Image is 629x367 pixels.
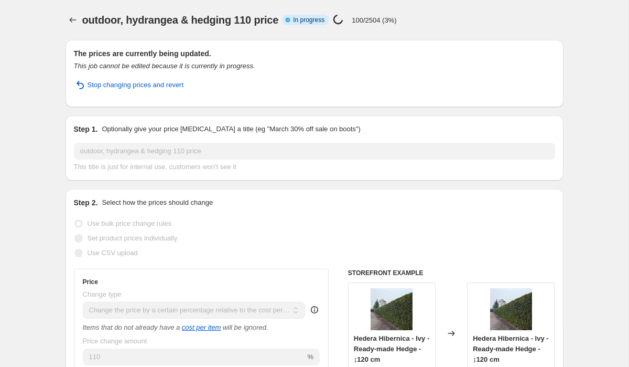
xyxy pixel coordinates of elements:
span: Hedera Hibernica - Ivy - Ready-made Hedge - ↨120 cm [354,334,430,363]
span: Set product prices individually [88,234,178,242]
h2: The prices are currently being updated. [74,48,555,59]
i: This job cannot be edited because it is currently in progress. [74,62,255,70]
span: Use CSV upload [88,249,138,257]
span: outdoor, hydrangea & hedging 110 price [82,14,279,26]
span: Use bulk price change rules [88,219,171,227]
h2: Step 2. [74,197,98,208]
span: % [307,353,313,361]
a: cost per item [182,323,221,331]
input: 50 [83,349,306,365]
div: help [309,305,320,315]
i: will be ignored. [223,323,268,331]
h3: Price [83,278,98,286]
p: 100/2504 (3%) [352,16,396,24]
i: Items that do not already have a [83,323,180,331]
h2: Step 1. [74,124,98,134]
span: Stop changing prices and revert [88,80,184,90]
span: Hedera Hibernica - Ivy - Ready-made Hedge - ↨120 cm [473,334,549,363]
button: Price change jobs [66,13,80,27]
p: Select how the prices should change [102,197,213,208]
img: unnamed_31a0c7be-9006-4501-83b2-e7fea4c0707a_80x.jpg [371,288,413,330]
img: unnamed_31a0c7be-9006-4501-83b2-e7fea4c0707a_80x.jpg [490,288,532,330]
p: Optionally give your price [MEDICAL_DATA] a title (eg "March 30% off sale on boots") [102,124,360,134]
span: Price change amount [83,337,147,345]
span: In progress [293,16,324,24]
span: This title is just for internal use, customers won't see it [74,163,236,171]
h6: STOREFRONT EXAMPLE [348,269,555,277]
button: Stop changing prices and revert [68,77,190,93]
input: 30% off holiday sale [74,143,555,160]
span: Change type [83,290,122,298]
